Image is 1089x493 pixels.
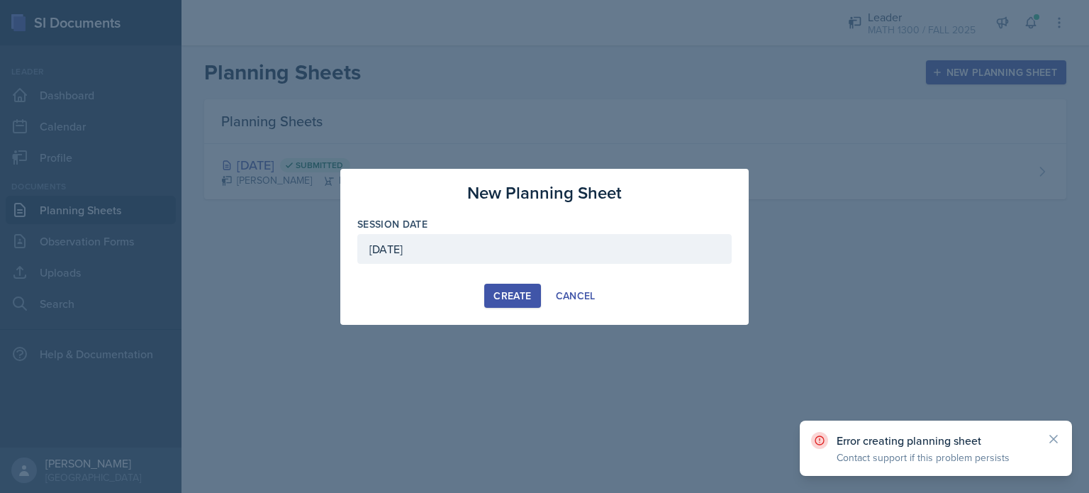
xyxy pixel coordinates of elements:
[357,217,428,231] label: Session Date
[837,433,1035,448] p: Error creating planning sheet
[484,284,540,308] button: Create
[837,450,1035,465] p: Contact support if this problem persists
[556,290,596,301] div: Cancel
[493,290,531,301] div: Create
[547,284,605,308] button: Cancel
[467,180,622,206] h3: New Planning Sheet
